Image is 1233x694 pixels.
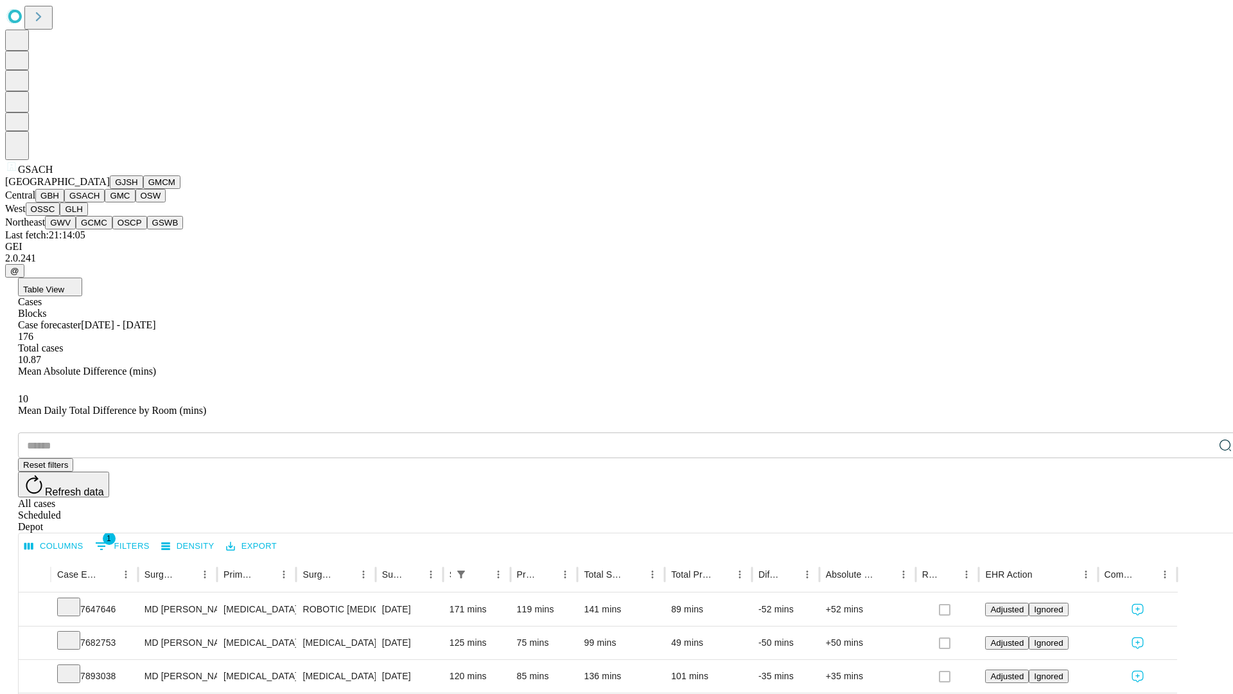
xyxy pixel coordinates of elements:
[257,565,275,583] button: Sort
[452,565,470,583] div: 1 active filter
[18,393,28,404] span: 10
[877,565,895,583] button: Sort
[18,319,81,330] span: Case forecaster
[1034,638,1063,648] span: Ignored
[223,569,256,580] div: Primary Service
[826,569,875,580] div: Absolute Difference
[1029,636,1068,650] button: Ignored
[1029,603,1068,616] button: Ignored
[958,565,975,583] button: Menu
[798,565,816,583] button: Menu
[5,241,1228,253] div: GEI
[450,593,504,626] div: 171 mins
[81,319,155,330] span: [DATE] - [DATE]
[1034,672,1063,681] span: Ignored
[517,627,572,659] div: 75 mins
[489,565,507,583] button: Menu
[382,660,437,693] div: [DATE]
[117,565,135,583] button: Menu
[302,593,369,626] div: ROBOTIC [MEDICAL_DATA] REPAIR [MEDICAL_DATA] INITIAL
[826,627,909,659] div: +50 mins
[92,536,153,556] button: Show filters
[60,202,87,216] button: GLH
[337,565,354,583] button: Sort
[45,216,76,229] button: GWV
[671,569,712,580] div: Total Predicted Duration
[625,565,643,583] button: Sort
[382,593,437,626] div: [DATE]
[671,660,746,693] div: 101 mins
[985,569,1032,580] div: EHR Action
[985,636,1029,650] button: Adjusted
[584,660,658,693] div: 136 mins
[158,537,218,556] button: Density
[382,627,437,659] div: [DATE]
[354,565,372,583] button: Menu
[10,266,19,276] span: @
[450,660,504,693] div: 120 mins
[76,216,112,229] button: GCMC
[382,569,403,580] div: Surgery Date
[18,164,53,175] span: GSACH
[5,253,1228,264] div: 2.0.241
[584,569,624,580] div: Total Scheduled Duration
[18,278,82,296] button: Table View
[671,627,746,659] div: 49 mins
[112,216,147,229] button: OSCP
[5,217,45,227] span: Northeast
[18,343,63,353] span: Total cases
[136,189,166,202] button: OSW
[1034,605,1063,614] span: Ignored
[517,593,572,626] div: 119 mins
[21,537,87,556] button: Select columns
[758,593,813,626] div: -52 mins
[57,569,98,580] div: Case Epic Id
[57,660,132,693] div: 7893038
[671,593,746,626] div: 89 mins
[471,565,489,583] button: Sort
[1138,565,1156,583] button: Sort
[178,565,196,583] button: Sort
[223,537,280,556] button: Export
[990,605,1024,614] span: Adjusted
[758,627,813,659] div: -50 mins
[25,632,44,655] button: Expand
[110,175,143,189] button: GJSH
[1077,565,1095,583] button: Menu
[57,593,132,626] div: 7647646
[18,405,206,416] span: Mean Daily Total Difference by Room (mins)
[5,190,35,200] span: Central
[1034,565,1052,583] button: Sort
[223,660,290,693] div: [MEDICAL_DATA]
[985,670,1029,683] button: Adjusted
[922,569,939,580] div: Resolved in EHR
[758,569,779,580] div: Difference
[302,627,369,659] div: [MEDICAL_DATA]
[556,565,574,583] button: Menu
[940,565,958,583] button: Sort
[23,460,68,470] span: Reset filters
[990,638,1024,648] span: Adjusted
[18,458,73,472] button: Reset filters
[144,660,211,693] div: MD [PERSON_NAME] [PERSON_NAME] Md
[538,565,556,583] button: Sort
[18,331,33,342] span: 176
[23,285,64,294] span: Table View
[18,472,109,497] button: Refresh data
[452,565,470,583] button: Show filters
[450,569,451,580] div: Scheduled In Room Duration
[223,593,290,626] div: [MEDICAL_DATA]
[826,660,909,693] div: +35 mins
[99,565,117,583] button: Sort
[64,189,105,202] button: GSACH
[731,565,749,583] button: Menu
[18,366,156,377] span: Mean Absolute Difference (mins)
[45,486,104,497] span: Refresh data
[517,569,538,580] div: Predicted In Room Duration
[826,593,909,626] div: +52 mins
[57,627,132,659] div: 7682753
[196,565,214,583] button: Menu
[25,666,44,688] button: Expand
[584,627,658,659] div: 99 mins
[103,532,116,545] span: 1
